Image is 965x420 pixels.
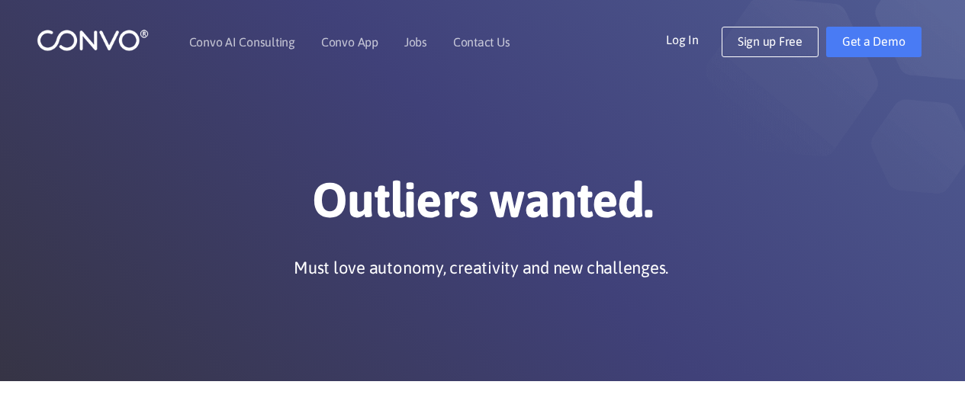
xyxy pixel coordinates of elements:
a: Convo AI Consulting [189,36,295,48]
h1: Outliers wanted. [60,171,906,241]
img: logo_1.png [37,28,149,52]
a: Log In [666,27,722,51]
a: Convo App [321,36,378,48]
a: Jobs [404,36,427,48]
a: Contact Us [453,36,510,48]
a: Get a Demo [826,27,922,57]
a: Sign up Free [722,27,819,57]
p: Must love autonomy, creativity and new challenges. [294,256,668,279]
